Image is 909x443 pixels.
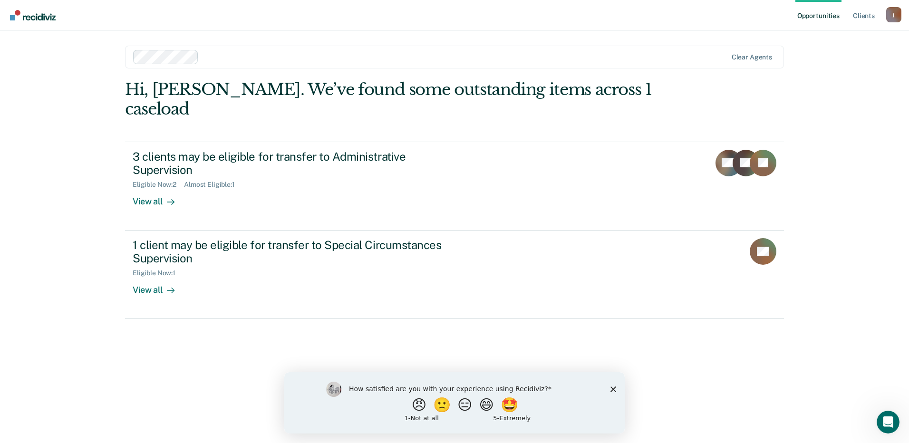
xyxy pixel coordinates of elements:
div: Eligible Now : 2 [133,181,184,189]
a: 3 clients may be eligible for transfer to Administrative SupervisionEligible Now:2Almost Eligible... [125,142,784,231]
div: Hi, [PERSON_NAME]. We’ve found some outstanding items across 1 caseload [125,80,652,119]
div: Eligible Now : 1 [133,269,183,277]
div: 3 clients may be eligible for transfer to Administrative Supervision [133,150,466,177]
div: Clear agents [732,53,772,61]
div: 1 client may be eligible for transfer to Special Circumstances Supervision [133,238,466,266]
iframe: Survey by Kim from Recidiviz [284,372,625,433]
div: View all [133,189,186,207]
div: j [886,7,901,22]
button: Profile dropdown button [886,7,901,22]
a: 1 client may be eligible for transfer to Special Circumstances SupervisionEligible Now:1View all [125,231,784,319]
iframe: Intercom live chat [877,411,899,433]
div: Almost Eligible : 1 [184,181,242,189]
img: Recidiviz [10,10,56,20]
div: View all [133,277,186,296]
